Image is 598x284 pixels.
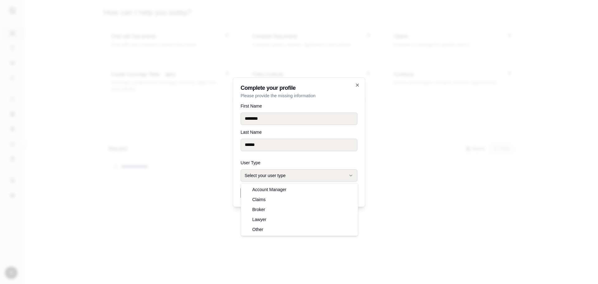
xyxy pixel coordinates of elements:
[252,196,266,203] span: Claims
[252,226,263,233] span: Other
[252,216,266,223] span: Lawyer
[241,85,358,91] h2: Complete your profile
[241,161,358,165] label: User Type
[241,104,358,108] label: First Name
[252,206,265,213] span: Broker
[252,186,287,193] span: Account Manager
[241,130,358,134] label: Last Name
[241,93,358,99] p: Please provide the missing information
